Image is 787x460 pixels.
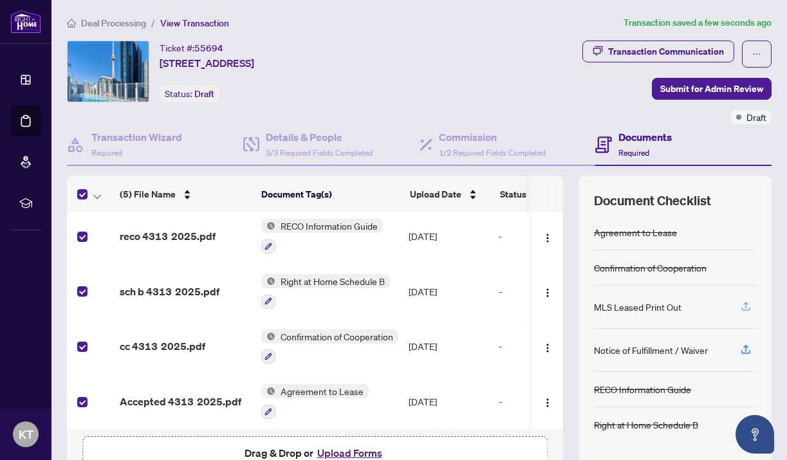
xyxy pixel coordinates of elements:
[652,78,772,100] button: Submit for Admin Review
[537,391,558,412] button: Logo
[160,17,229,29] span: View Transaction
[752,50,761,59] span: ellipsis
[736,415,774,454] button: Open asap
[594,300,681,314] div: MLS Leased Print Out
[624,15,772,30] article: Transaction saved a few seconds ago
[120,284,219,299] span: sch b 4313 2025.pdf
[120,394,241,409] span: Accepted 4313 2025.pdf
[160,85,219,102] div: Status:
[160,41,223,55] div: Ticket #:
[403,264,494,319] td: [DATE]
[660,78,763,99] span: Submit for Admin Review
[403,208,494,264] td: [DATE]
[746,110,766,124] span: Draft
[275,384,369,398] span: Agreement to Lease
[261,274,275,288] img: Status Icon
[439,148,546,158] span: 1/2 Required Fields Completed
[275,219,383,233] span: RECO Information Guide
[499,284,598,299] div: -
[582,41,734,62] button: Transaction Communication
[499,394,598,409] div: -
[261,384,275,398] img: Status Icon
[261,219,383,253] button: Status IconRECO Information Guide
[495,176,604,212] th: Status
[266,148,373,158] span: 3/3 Required Fields Completed
[275,329,398,344] span: Confirmation of Cooperation
[19,425,33,443] span: KT
[618,129,672,145] h4: Documents
[542,343,553,353] img: Logo
[160,55,254,71] span: [STREET_ADDRESS]
[499,229,598,243] div: -
[403,319,494,374] td: [DATE]
[499,339,598,353] div: -
[81,17,146,29] span: Deal Processing
[500,187,526,201] span: Status
[261,219,275,233] img: Status Icon
[537,226,558,246] button: Logo
[594,343,708,357] div: Notice of Fulfillment / Waiver
[594,192,711,210] span: Document Checklist
[261,384,369,419] button: Status IconAgreement to Lease
[194,88,214,100] span: Draft
[266,129,373,145] h4: Details & People
[120,187,176,201] span: (5) File Name
[410,187,461,201] span: Upload Date
[261,329,275,344] img: Status Icon
[67,19,76,28] span: home
[608,41,724,62] div: Transaction Communication
[542,288,553,298] img: Logo
[594,382,691,396] div: RECO Information Guide
[68,41,149,102] img: IMG-C12389401_1.jpg
[618,148,649,158] span: Required
[537,336,558,356] button: Logo
[91,129,182,145] h4: Transaction Wizard
[120,228,216,244] span: reco 4313 2025.pdf
[594,418,698,432] div: Right at Home Schedule B
[439,129,546,145] h4: Commission
[594,225,677,239] div: Agreement to Lease
[542,398,553,408] img: Logo
[115,176,256,212] th: (5) File Name
[10,10,41,33] img: logo
[120,338,205,354] span: cc 4313 2025.pdf
[194,42,223,54] span: 55694
[256,176,405,212] th: Document Tag(s)
[405,176,495,212] th: Upload Date
[151,15,155,30] li: /
[91,148,122,158] span: Required
[261,329,398,364] button: Status IconConfirmation of Cooperation
[542,233,553,243] img: Logo
[275,274,390,288] span: Right at Home Schedule B
[537,281,558,302] button: Logo
[594,261,707,275] div: Confirmation of Cooperation
[261,274,390,309] button: Status IconRight at Home Schedule B
[403,374,494,429] td: [DATE]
